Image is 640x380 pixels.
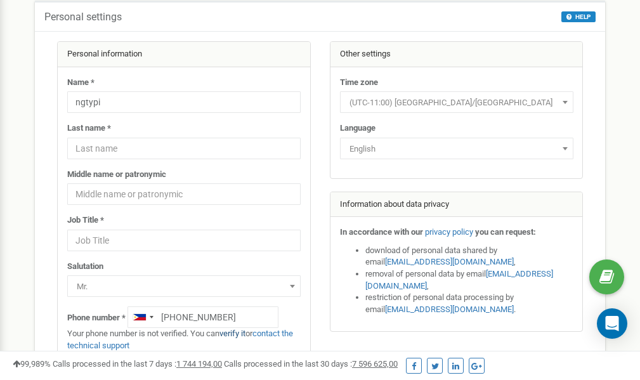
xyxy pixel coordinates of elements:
[340,91,573,113] span: (UTC-11:00) Pacific/Midway
[385,257,514,266] a: [EMAIL_ADDRESS][DOMAIN_NAME]
[67,91,301,113] input: Name
[365,269,553,291] a: [EMAIL_ADDRESS][DOMAIN_NAME]
[67,275,301,297] span: Mr.
[67,183,301,205] input: Middle name or patronymic
[13,359,51,369] span: 99,989%
[597,308,627,339] div: Open Intercom Messenger
[67,214,104,226] label: Job Title *
[67,261,103,273] label: Salutation
[425,227,473,237] a: privacy policy
[340,77,378,89] label: Time zone
[67,328,301,351] p: Your phone number is not verified. You can or
[72,278,296,296] span: Mr.
[340,138,573,159] span: English
[67,138,301,159] input: Last name
[365,292,573,315] li: restriction of personal data processing by email .
[67,329,293,350] a: contact the technical support
[330,192,583,218] div: Information about data privacy
[365,268,573,292] li: removal of personal data by email ,
[67,169,166,181] label: Middle name or patronymic
[340,122,376,134] label: Language
[58,42,310,67] div: Personal information
[344,94,569,112] span: (UTC-11:00) Pacific/Midway
[385,305,514,314] a: [EMAIL_ADDRESS][DOMAIN_NAME]
[67,77,95,89] label: Name *
[219,329,245,338] a: verify it
[176,359,222,369] u: 1 744 194,00
[340,227,423,237] strong: In accordance with our
[344,140,569,158] span: English
[224,359,398,369] span: Calls processed in the last 30 days :
[128,307,157,327] div: Telephone country code
[561,11,596,22] button: HELP
[53,359,222,369] span: Calls processed in the last 7 days :
[44,11,122,23] h5: Personal settings
[475,227,536,237] strong: you can request:
[365,245,573,268] li: download of personal data shared by email ,
[330,42,583,67] div: Other settings
[67,122,111,134] label: Last name *
[67,312,126,324] label: Phone number *
[67,230,301,251] input: Job Title
[127,306,278,328] input: +1-800-555-55-55
[352,359,398,369] u: 7 596 625,00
